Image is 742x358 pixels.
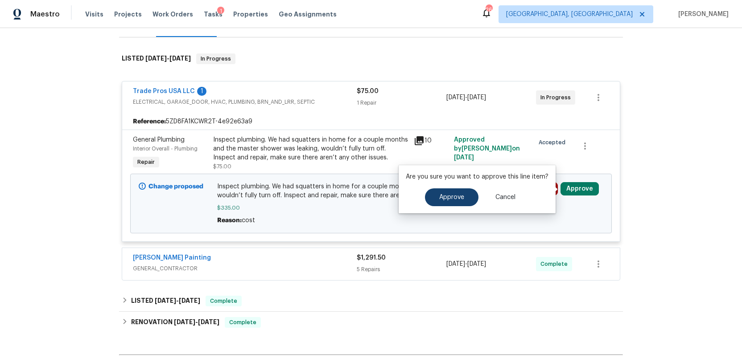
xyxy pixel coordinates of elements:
[133,137,185,143] span: General Plumbing
[213,135,408,162] div: Inspect plumbing. We had squatters in home for a couple months and the master shower was leaking,...
[179,297,200,304] span: [DATE]
[454,137,520,161] span: Approved by [PERSON_NAME] on
[406,172,548,181] p: Are you sure you want to approve this line item?
[213,164,231,169] span: $75.00
[467,94,486,101] span: [DATE]
[197,54,235,63] span: In Progress
[169,55,191,61] span: [DATE]
[133,146,198,151] span: Interior Overall - Plumbing
[155,297,176,304] span: [DATE]
[675,10,729,19] span: [PERSON_NAME]
[561,182,599,195] button: Approve
[446,93,486,102] span: -
[119,312,623,333] div: RENOVATION [DATE]-[DATE]Complete
[133,88,195,94] a: Trade Pros USA LLC
[233,10,268,19] span: Properties
[446,261,465,267] span: [DATE]
[133,117,166,126] b: Reference:
[134,158,158,167] span: Repair
[217,182,525,200] span: Inspect plumbing. We had squatters in home for a couple months and the master shower was leaking,...
[217,217,242,224] span: Reason:
[204,11,223,17] span: Tasks
[122,53,191,64] h6: LISTED
[131,317,219,328] h6: RENOVATION
[439,194,464,201] span: Approve
[114,10,142,19] span: Projects
[454,155,474,161] span: [DATE]
[446,260,486,268] span: -
[155,297,200,304] span: -
[279,10,337,19] span: Geo Assignments
[133,98,357,106] span: ELECTRICAL, GARAGE_DOOR, HVAC, PLUMBING, BRN_AND_LRR, SEPTIC
[197,87,206,96] div: 1
[217,203,525,212] span: $335.00
[206,297,241,305] span: Complete
[145,55,167,61] span: [DATE]
[446,94,465,101] span: [DATE]
[414,135,449,146] div: 10
[357,255,386,261] span: $1,291.50
[133,255,211,261] a: [PERSON_NAME] Painting
[85,10,103,19] span: Visits
[131,296,200,306] h6: LISTED
[540,260,571,268] span: Complete
[506,10,633,19] span: [GEOGRAPHIC_DATA], [GEOGRAPHIC_DATA]
[540,93,574,102] span: In Progress
[495,194,515,201] span: Cancel
[539,138,569,147] span: Accepted
[357,88,379,94] span: $75.00
[198,319,219,325] span: [DATE]
[467,261,486,267] span: [DATE]
[174,319,219,325] span: -
[30,10,60,19] span: Maestro
[242,217,255,224] span: cost
[145,55,191,61] span: -
[217,7,224,16] div: 1
[133,264,357,273] span: GENERAL_CONTRACTOR
[357,98,446,107] div: 1 Repair
[425,188,478,206] button: Approve
[226,318,260,327] span: Complete
[148,183,203,190] b: Change proposed
[174,319,195,325] span: [DATE]
[481,188,530,206] button: Cancel
[119,290,623,312] div: LISTED [DATE]-[DATE]Complete
[119,45,623,73] div: LISTED [DATE]-[DATE]In Progress
[153,10,193,19] span: Work Orders
[357,265,446,274] div: 5 Repairs
[486,5,492,14] div: 26
[122,114,620,130] div: 5ZD8FA1KCWR2T-4e92e63a9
